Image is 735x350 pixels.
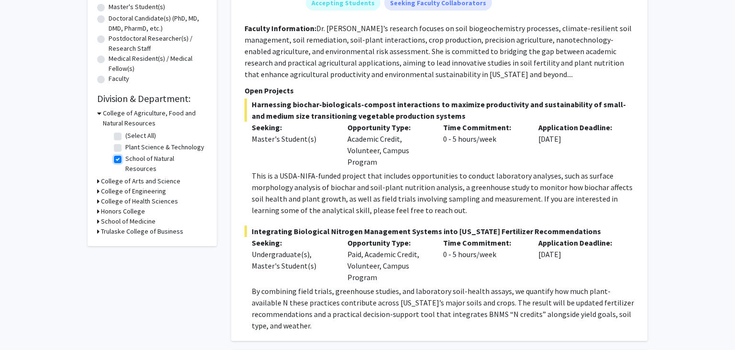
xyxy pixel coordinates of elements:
p: Seeking: [252,122,333,133]
iframe: Chat [7,307,41,343]
h3: College of Engineering [101,186,166,196]
label: Doctoral Candidate(s) (PhD, MD, DMD, PharmD, etc.) [109,13,207,34]
p: Application Deadline: [538,122,620,133]
h2: Division & Department: [97,93,207,104]
label: Plant Science & Technology [125,142,204,152]
h3: College of Health Sciences [101,196,178,206]
label: Master's Student(s) [109,2,165,12]
h3: Honors College [101,206,145,216]
fg-read-more: Dr. [PERSON_NAME]’s research focuses on soil biogeochemistry processes, climate-resilient soil ma... [245,23,632,79]
span: Harnessing biochar-biologicals-compost interactions to maximize productivity and sustainability o... [245,99,634,122]
div: Master's Student(s) [252,133,333,145]
p: Opportunity Type: [347,237,429,248]
p: By combining field trials, greenhouse studies, and laboratory soil-health assays, we quantify how... [252,285,634,331]
h3: College of Arts and Science [101,176,180,186]
div: Academic Credit, Volunteer, Campus Program [340,122,436,168]
p: This is a USDA-NIFA-funded project that includes opportunities to conduct laboratory analyses, su... [252,170,634,216]
p: Time Commitment: [443,237,524,248]
p: Opportunity Type: [347,122,429,133]
div: [DATE] [531,122,627,168]
div: 0 - 5 hours/week [436,237,532,283]
b: Faculty Information: [245,23,316,33]
p: Open Projects [245,85,634,96]
label: Postdoctoral Researcher(s) / Research Staff [109,34,207,54]
label: Medical Resident(s) / Medical Fellow(s) [109,54,207,74]
h3: School of Medicine [101,216,156,226]
div: Undergraduate(s), Master's Student(s) [252,248,333,271]
div: [DATE] [531,237,627,283]
p: Application Deadline: [538,237,620,248]
label: Faculty [109,74,129,84]
label: (Select All) [125,131,156,141]
div: 0 - 5 hours/week [436,122,532,168]
span: Integrating Biological Nitrogen Management Systems into [US_STATE] Fertilizer Recommendations [245,226,634,237]
p: Time Commitment: [443,122,524,133]
div: Paid, Academic Credit, Volunteer, Campus Program [340,237,436,283]
h3: College of Agriculture, Food and Natural Resources [103,108,207,128]
h3: Trulaske College of Business [101,226,183,237]
label: School of Natural Resources [125,154,205,174]
p: Seeking: [252,237,333,248]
